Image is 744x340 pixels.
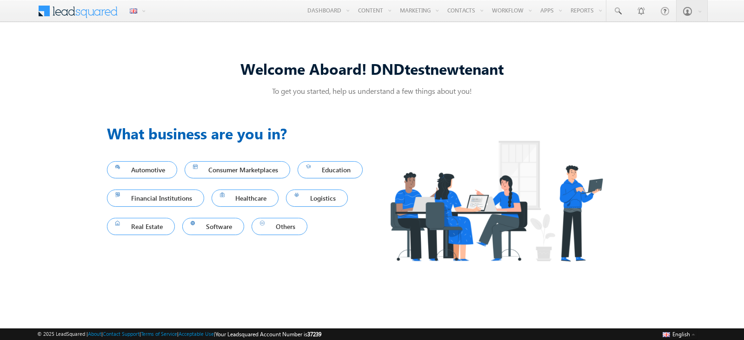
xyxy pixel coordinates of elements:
a: Contact Support [103,331,139,337]
span: English [672,331,690,338]
span: Financial Institutions [115,192,196,204]
span: Your Leadsquared Account Number is [215,331,321,338]
span: Real Estate [115,220,166,233]
span: Logistics [294,192,339,204]
span: Automotive [115,163,169,176]
span: Healthcare [220,192,271,204]
img: Industry.png [372,122,620,280]
a: Acceptable Use [179,331,214,337]
span: Consumer Marketplaces [193,163,282,176]
span: © 2025 LeadSquared | | | | | [37,330,321,339]
button: English [660,328,697,340]
span: Others [260,220,299,233]
h3: What business are you in? [107,122,372,144]
a: About [88,331,101,337]
div: Welcome Aboard! DNDtestnewtenant [107,59,637,78]
p: To get you started, help us understand a few things about you! [107,86,637,96]
span: 37239 [307,331,321,338]
a: Terms of Service [141,331,177,337]
span: Education [306,163,354,176]
span: Software [191,220,236,233]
